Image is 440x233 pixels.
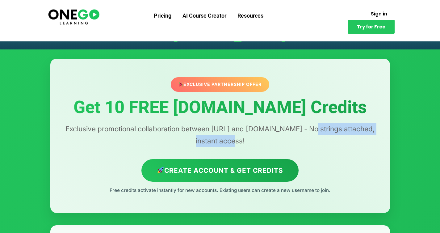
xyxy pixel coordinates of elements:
[177,8,232,24] a: AI Course Creator
[148,8,177,24] a: Pricing
[157,167,164,173] img: 🚀
[232,8,269,24] a: Resources
[63,186,378,194] p: Free credits activate instantly for new accounts. Existing users can create a new username to join.
[141,159,299,182] a: Create Account & Get Credits
[170,77,269,92] div: Exclusive Partnership Offer
[371,11,387,16] span: Sign in
[179,82,183,87] img: 🎉
[63,123,378,146] p: Exclusive promotional collaboration between [URL] and [DOMAIN_NAME] - No strings attached, instan...
[57,29,384,42] h1: Get 10 FREE [DOMAIN_NAME] Credits!
[348,20,395,34] a: Try for Free
[363,8,395,20] a: Sign in
[357,24,385,29] span: Try for Free
[63,98,378,117] h1: Get 10 FREE [DOMAIN_NAME] Credits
